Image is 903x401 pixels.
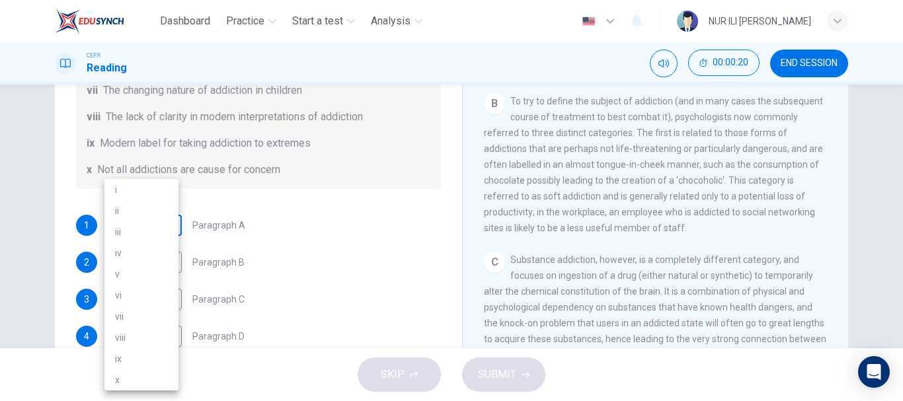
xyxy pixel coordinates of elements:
[104,221,178,242] li: iii
[104,242,178,264] li: iv
[104,348,178,369] li: ix
[104,200,178,221] li: ii
[104,306,178,327] li: vii
[104,327,178,348] li: viii
[104,264,178,285] li: v
[104,179,178,200] li: i
[858,356,890,388] div: Open Intercom Messenger
[104,369,178,390] li: x
[104,285,178,306] li: vi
